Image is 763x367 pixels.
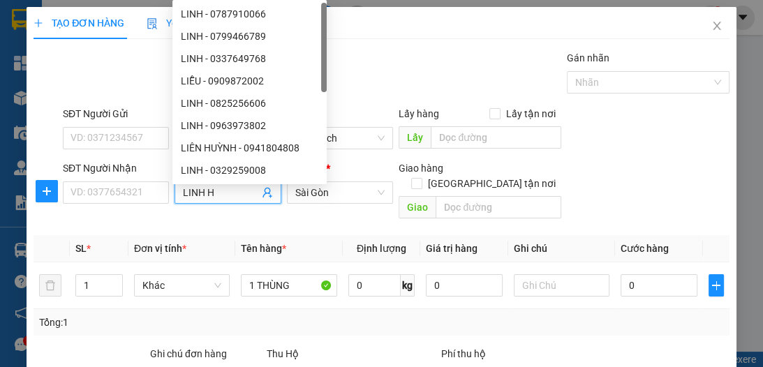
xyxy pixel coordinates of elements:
[295,182,385,203] span: Sài Gòn
[181,163,318,178] div: LINH - 0329259008
[567,52,609,63] label: Gán nhãn
[147,17,294,29] span: Yêu cầu xuất hóa đơn điện tử
[241,243,286,254] span: Tên hàng
[172,92,327,114] div: LINH - 0825256606
[34,17,124,29] span: TẠO ĐƠN HÀNG
[241,274,336,297] input: VD: Bàn, Ghế
[142,275,221,296] span: Khác
[399,126,431,149] span: Lấy
[401,274,415,297] span: kg
[422,176,561,191] span: [GEOGRAPHIC_DATA] tận nơi
[399,163,443,174] span: Giao hàng
[267,348,299,359] span: Thu Hộ
[426,274,503,297] input: 0
[181,29,318,44] div: LINH - 0799466789
[514,274,609,297] input: Ghi Chú
[357,243,406,254] span: Định lượng
[147,18,158,29] img: icon
[172,70,327,92] div: LIỄU - 0909872002
[39,315,296,330] div: Tổng: 1
[181,118,318,133] div: LINH - 0963973802
[181,51,318,66] div: LINH - 0337649768
[36,186,57,197] span: plus
[172,25,327,47] div: LINH - 0799466789
[436,196,561,218] input: Dọc đường
[63,106,169,121] div: SĐT Người Gửi
[63,160,169,176] div: SĐT Người Nhận
[295,128,385,149] span: Chợ Lách
[181,6,318,22] div: LINH - 0787910066
[709,280,723,291] span: plus
[399,196,436,218] span: Giao
[621,243,669,254] span: Cước hàng
[172,3,327,25] div: LINH - 0787910066
[36,180,58,202] button: plus
[501,106,561,121] span: Lấy tận nơi
[75,243,87,254] span: SL
[181,140,318,156] div: LIÊN HUỲNH - 0941804808
[172,114,327,137] div: LINH - 0963973802
[431,126,561,149] input: Dọc đường
[181,73,318,89] div: LIỄU - 0909872002
[172,47,327,70] div: LINH - 0337649768
[172,137,327,159] div: LIÊN HUỲNH - 0941804808
[181,96,318,111] div: LINH - 0825256606
[287,106,393,121] div: VP gửi
[172,159,327,181] div: LINH - 0329259008
[697,7,736,46] button: Close
[709,274,724,297] button: plus
[262,187,273,198] span: user-add
[134,243,186,254] span: Đơn vị tính
[34,18,43,28] span: plus
[150,348,227,359] label: Ghi chú đơn hàng
[426,243,477,254] span: Giá trị hàng
[441,346,613,367] div: Phí thu hộ
[508,235,615,262] th: Ghi chú
[39,274,61,297] button: delete
[711,20,723,31] span: close
[399,108,439,119] span: Lấy hàng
